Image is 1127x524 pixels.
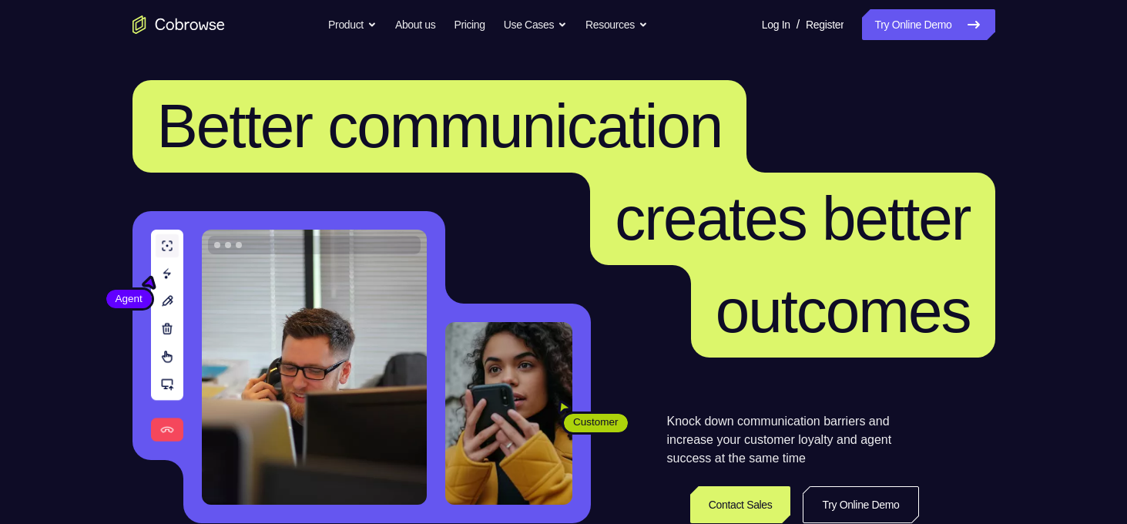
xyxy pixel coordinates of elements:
[504,9,567,40] button: Use Cases
[395,9,435,40] a: About us
[445,322,572,505] img: A customer holding their phone
[454,9,485,40] a: Pricing
[762,9,790,40] a: Log In
[797,15,800,34] span: /
[328,9,377,40] button: Product
[667,412,919,468] p: Knock down communication barriers and increase your customer loyalty and agent success at the sam...
[615,184,970,253] span: creates better
[716,277,971,345] span: outcomes
[202,230,427,505] img: A customer support agent talking on the phone
[803,486,918,523] a: Try Online Demo
[862,9,995,40] a: Try Online Demo
[806,9,844,40] a: Register
[132,15,225,34] a: Go to the home page
[157,92,723,160] span: Better communication
[690,486,791,523] a: Contact Sales
[585,9,648,40] button: Resources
